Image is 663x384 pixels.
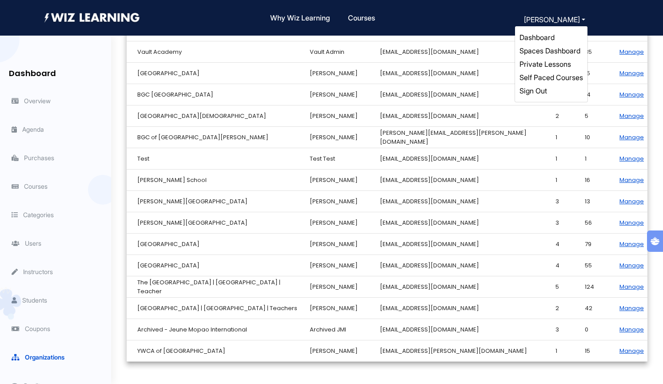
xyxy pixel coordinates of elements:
td: 0 [585,319,619,340]
td: 16 [585,170,619,191]
span: Organizations [12,353,64,361]
td: 2 [555,105,585,127]
td: 14 [585,84,619,105]
td: [GEOGRAPHIC_DATA] [127,255,310,276]
td: Test [127,148,310,170]
td: [EMAIL_ADDRESS][DOMAIN_NAME] [380,276,555,298]
td: 3 [555,191,585,212]
td: [PERSON_NAME] [310,63,380,84]
td: [EMAIL_ADDRESS][DOMAIN_NAME] [380,41,555,63]
a: Manage [619,347,644,355]
button: Users [9,238,44,248]
a: Dashboard [519,33,555,42]
td: [PERSON_NAME][GEOGRAPHIC_DATA] [127,191,310,212]
td: YWCA of [GEOGRAPHIC_DATA] [127,340,310,362]
a: Why Wiz Learning [267,8,334,28]
td: Archived - Jeune Mopao International [127,319,310,340]
td: 1 [555,148,585,170]
td: [PERSON_NAME] [310,127,380,148]
a: Courses [344,8,379,28]
a: Manage [619,197,644,206]
button: Purchases [9,153,57,163]
td: BGC of [GEOGRAPHIC_DATA][PERSON_NAME] [127,127,310,148]
button: Instructors [9,267,56,277]
a: Manage [619,90,644,99]
button: Organizations [9,352,67,362]
button: Students [9,295,50,305]
td: 1 [555,340,585,362]
button: [PERSON_NAME] [521,13,588,26]
button: Categories [9,210,56,220]
td: [EMAIL_ADDRESS][DOMAIN_NAME] [380,63,555,84]
button: Agenda [9,124,47,134]
a: Manage [619,69,644,77]
span: Overview [12,97,51,105]
button: Overview [9,96,53,106]
td: 55 [585,255,619,276]
span: Coupons [12,325,50,332]
a: Manage [619,240,644,248]
td: [PERSON_NAME] [310,255,380,276]
a: Manage [619,261,644,270]
td: 13 [585,191,619,212]
td: 5 [555,276,585,298]
td: [PERSON_NAME] [310,340,380,362]
button: Coupons [9,323,53,334]
td: [EMAIL_ADDRESS][PERSON_NAME][DOMAIN_NAME] [380,340,555,362]
td: 3 [555,319,585,340]
td: 3 [555,212,585,234]
td: [GEOGRAPHIC_DATA] [127,63,310,84]
td: [PERSON_NAME] [310,276,380,298]
td: BGC [GEOGRAPHIC_DATA] [127,84,310,105]
a: Manage [619,218,644,227]
td: 5 [585,105,619,127]
a: Manage [619,176,644,184]
td: [PERSON_NAME] [310,84,380,105]
td: Vault Academy [127,41,310,63]
td: [PERSON_NAME][GEOGRAPHIC_DATA] [127,212,310,234]
td: 2 [555,298,585,319]
td: [EMAIL_ADDRESS][DOMAIN_NAME] [380,255,555,276]
span: Categories [12,211,54,218]
td: [PERSON_NAME] [310,170,380,191]
td: [PERSON_NAME] [310,212,380,234]
td: [EMAIL_ADDRESS][DOMAIN_NAME] [380,319,555,340]
a: Self Paced Courses [519,73,583,82]
td: [EMAIL_ADDRESS][DOMAIN_NAME] [380,170,555,191]
td: The [GEOGRAPHIC_DATA] | [GEOGRAPHIC_DATA] | Teacher [127,276,310,298]
td: Test Test [310,148,380,170]
td: 4 [555,234,585,255]
td: 1 [585,148,619,170]
a: Manage [619,133,644,141]
td: [PERSON_NAME] [310,105,380,127]
a: Sign Out [519,86,547,95]
td: [EMAIL_ADDRESS][DOMAIN_NAME] [380,298,555,319]
a: Manage [619,304,644,312]
td: [GEOGRAPHIC_DATA] | [GEOGRAPHIC_DATA] | Teachers [127,298,310,319]
button: Courses [9,181,50,191]
td: [PERSON_NAME][EMAIL_ADDRESS][PERSON_NAME][DOMAIN_NAME] [380,127,555,148]
td: 10 [585,127,619,148]
td: 124 [585,276,619,298]
span: Agenda [12,125,44,133]
td: [PERSON_NAME] [310,298,380,319]
td: [EMAIL_ADDRESS][DOMAIN_NAME] [380,84,555,105]
td: [EMAIL_ADDRESS][DOMAIN_NAME] [380,212,555,234]
span: Courses [12,182,48,190]
span: Students [12,296,47,304]
td: 1 [555,127,585,148]
td: [PERSON_NAME] [310,234,380,255]
h2: Dashboard [4,60,111,83]
a: Manage [619,154,644,163]
td: [EMAIL_ADDRESS][DOMAIN_NAME] [380,191,555,212]
td: 42 [585,298,619,319]
td: [PERSON_NAME] School [127,170,310,191]
td: 15 [585,63,619,84]
td: [EMAIL_ADDRESS][DOMAIN_NAME] [380,234,555,255]
td: [EMAIL_ADDRESS][DOMAIN_NAME] [380,148,555,170]
td: Vault Admin [310,41,380,63]
a: Private Lessons [519,60,571,69]
a: Manage [619,283,644,291]
td: [PERSON_NAME] [310,191,380,212]
a: Manage [619,112,644,120]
